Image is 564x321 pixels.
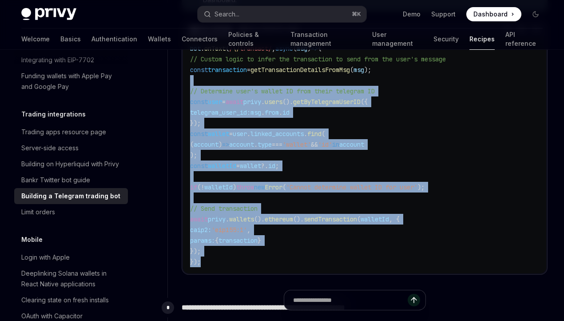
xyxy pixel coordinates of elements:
[247,66,250,74] span: =
[272,140,282,148] span: ===
[282,98,293,106] span: ().
[190,108,250,116] span: telegram_user_id:
[14,188,128,204] a: Building a Telegram trading bot
[14,204,128,220] a: Limit orders
[293,215,304,223] span: ().
[311,44,318,52] span: =>
[208,98,222,106] span: user
[322,130,325,138] span: (
[286,183,417,191] span: 'Cannot determine wallet ID for user'
[258,237,261,245] span: }
[190,130,208,138] span: const
[433,28,459,50] a: Security
[222,98,226,106] span: =
[408,294,420,306] button: Send message
[307,130,322,138] span: find
[190,55,446,63] span: // Custom logic to infer the transaction to send from the user's message
[258,140,272,148] span: type
[14,124,128,140] a: Trading apps resource page
[357,215,361,223] span: (
[190,237,215,245] span: params:
[254,215,265,223] span: ().
[190,44,201,52] span: bot
[297,44,307,52] span: msg
[229,130,233,138] span: =
[505,28,543,50] a: API reference
[339,140,364,148] span: account
[293,98,361,106] span: getByTelegramUserID
[201,44,204,52] span: .
[21,268,123,289] div: Deeplinking Solana wallets in React Native applications
[214,9,239,20] div: Search...
[229,140,254,148] span: account
[21,71,123,92] div: Funding wallets with Apple Pay and Google Pay
[293,290,408,310] input: Ask a question...
[21,234,43,245] h5: Mobile
[21,191,120,201] div: Building a Telegram trading bot
[268,162,275,170] span: id
[211,226,247,234] span: 'eip155:1'
[282,108,290,116] span: id
[190,258,201,266] span: });
[229,215,254,223] span: wallets
[275,162,279,170] span: ;
[254,183,265,191] span: new
[21,28,50,50] a: Welcome
[282,183,286,191] span: (
[275,44,293,52] span: async
[226,44,229,52] span: (
[261,108,265,116] span: .
[226,215,229,223] span: .
[250,108,261,116] span: msg
[233,44,240,52] span: \/
[190,162,208,170] span: const
[190,205,258,213] span: // Send transaction
[304,130,307,138] span: .
[21,252,70,263] div: Login with Apple
[240,162,261,170] span: wallet
[279,108,282,116] span: .
[182,28,218,50] a: Connectors
[272,44,275,52] span: ,
[21,175,90,185] div: Bankr Twitter bot guide
[247,226,250,234] span: ,
[311,140,318,148] span: &&
[201,183,204,191] span: !
[190,140,194,148] span: (
[304,215,357,223] span: sendTransaction
[229,44,233,52] span: /
[265,98,282,106] span: users
[194,140,218,148] span: account
[190,226,211,234] span: caip2:
[247,130,250,138] span: .
[265,108,279,116] span: from
[208,66,247,74] span: transaction
[228,28,280,50] a: Policies & controls
[14,140,128,156] a: Server-side access
[350,66,353,74] span: (
[250,130,304,138] span: linked_accounts
[14,172,128,188] a: Bankr Twitter bot guide
[190,66,208,74] span: const
[389,215,400,223] span: , {
[190,247,201,255] span: });
[353,66,364,74] span: msg
[403,10,421,19] a: Demo
[208,215,226,223] span: privy
[204,44,226,52] span: onText
[14,156,128,172] a: Building on Hyperliquid with Privy
[290,28,361,50] a: Transaction management
[14,68,128,95] a: Funding wallets with Apple Pay and Google Pay
[240,44,272,52] span: transact/
[282,140,311,148] span: 'wallet'
[190,87,375,95] span: // Determine user's wallet ID from their telegram ID
[236,183,254,191] span: throw
[528,7,543,21] button: Toggle dark mode
[352,11,361,18] span: ⌘ K
[215,237,218,245] span: {
[197,183,201,191] span: (
[469,28,495,50] a: Recipes
[218,237,258,245] span: transaction
[14,249,128,265] a: Login with Apple
[265,183,282,191] span: Error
